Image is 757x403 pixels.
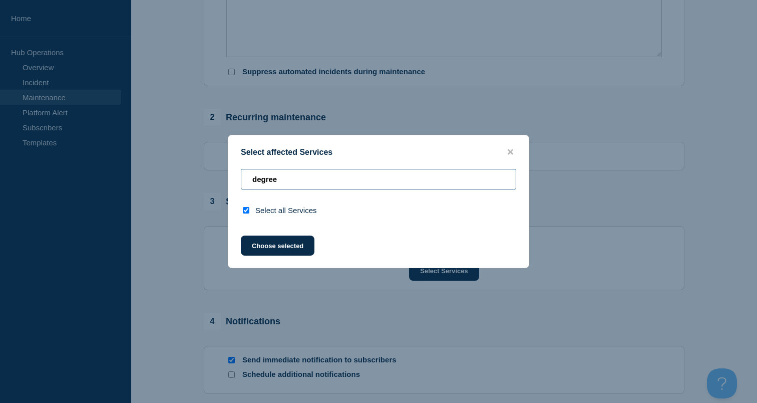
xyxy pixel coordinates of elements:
input: Search [241,169,516,189]
div: Select affected Services [228,147,529,157]
input: select all checkbox [243,207,249,214]
button: Choose selected [241,236,314,256]
button: close button [505,147,516,157]
span: Select all Services [255,206,317,215]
